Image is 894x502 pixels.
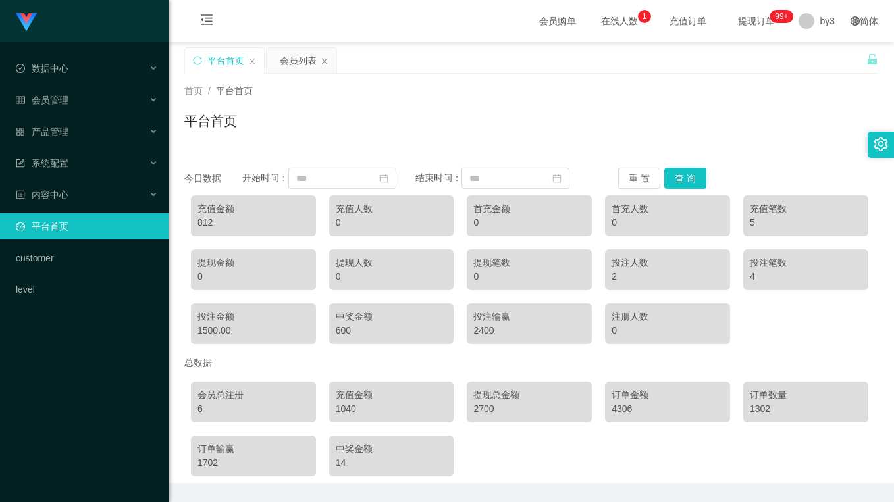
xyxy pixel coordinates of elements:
button: 重 置 [618,168,660,189]
span: 充值订单 [663,16,713,26]
span: 内容中心 [16,189,68,200]
i: 图标: check-circle-o [16,64,25,73]
span: 系统配置 [16,158,68,168]
p: 1 [643,10,647,23]
i: 图标: calendar [552,174,562,183]
div: 投注笔数 [750,256,862,270]
div: 6 [197,402,309,416]
i: 图标: form [16,159,25,168]
i: 图标: close [321,57,329,65]
div: 2 [612,270,723,284]
i: 图标: calendar [379,174,388,183]
div: 1500.00 [197,324,309,338]
i: 图标: setting [874,137,888,151]
div: 平台首页 [207,48,244,73]
div: 投注金额 [197,310,309,324]
div: 0 [197,270,309,284]
i: 图标: global [851,16,860,26]
div: 提现笔数 [473,256,585,270]
div: 投注输赢 [473,310,585,324]
span: 结束时间： [415,172,461,183]
span: 开始时间： [242,172,288,183]
div: 今日数据 [184,172,242,186]
div: 充值笔数 [750,202,862,216]
div: 600 [336,324,448,338]
h1: 平台首页 [184,111,237,131]
div: 会员列表 [280,48,317,73]
div: 0 [612,216,723,230]
a: level [16,276,158,303]
div: 4306 [612,402,723,416]
div: 总数据 [184,351,878,375]
div: 0 [612,324,723,338]
div: 提现总金额 [473,388,585,402]
div: 14 [336,456,448,470]
div: 订单金额 [612,388,723,402]
div: 中奖金额 [336,442,448,456]
div: 投注人数 [612,256,723,270]
i: 图标: sync [193,56,202,65]
span: 数据中心 [16,63,68,74]
div: 充值金额 [197,202,309,216]
div: 首充金额 [473,202,585,216]
sup: 333 [770,10,793,23]
div: 4 [750,270,862,284]
span: 平台首页 [216,86,253,96]
div: 0 [336,270,448,284]
div: 中奖金额 [336,310,448,324]
div: 注册人数 [612,310,723,324]
div: 会员总注册 [197,388,309,402]
a: 图标: dashboard平台首页 [16,213,158,239]
div: 0 [336,216,448,230]
div: 812 [197,216,309,230]
div: 订单输赢 [197,442,309,456]
span: 产品管理 [16,126,68,137]
div: 提现金额 [197,256,309,270]
i: 图标: table [16,95,25,105]
div: 首充人数 [612,202,723,216]
div: 1040 [336,402,448,416]
span: 提现订单 [731,16,781,26]
div: 5 [750,216,862,230]
span: 会员管理 [16,95,68,105]
div: 充值人数 [336,202,448,216]
span: 在线人数 [594,16,644,26]
div: 0 [473,270,585,284]
sup: 1 [638,10,651,23]
i: 图标: appstore-o [16,127,25,136]
div: 1702 [197,456,309,470]
i: 图标: close [248,57,256,65]
div: 1302 [750,402,862,416]
div: 提现人数 [336,256,448,270]
a: customer [16,245,158,271]
div: 订单数量 [750,388,862,402]
div: 2700 [473,402,585,416]
i: 图标: unlock [866,53,878,65]
i: 图标: menu-fold [184,1,229,43]
button: 查 询 [664,168,706,189]
div: 2400 [473,324,585,338]
div: 0 [473,216,585,230]
span: / [208,86,211,96]
span: 首页 [184,86,203,96]
div: 充值金额 [336,388,448,402]
img: logo.9652507e.png [16,13,37,32]
i: 图标: profile [16,190,25,199]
